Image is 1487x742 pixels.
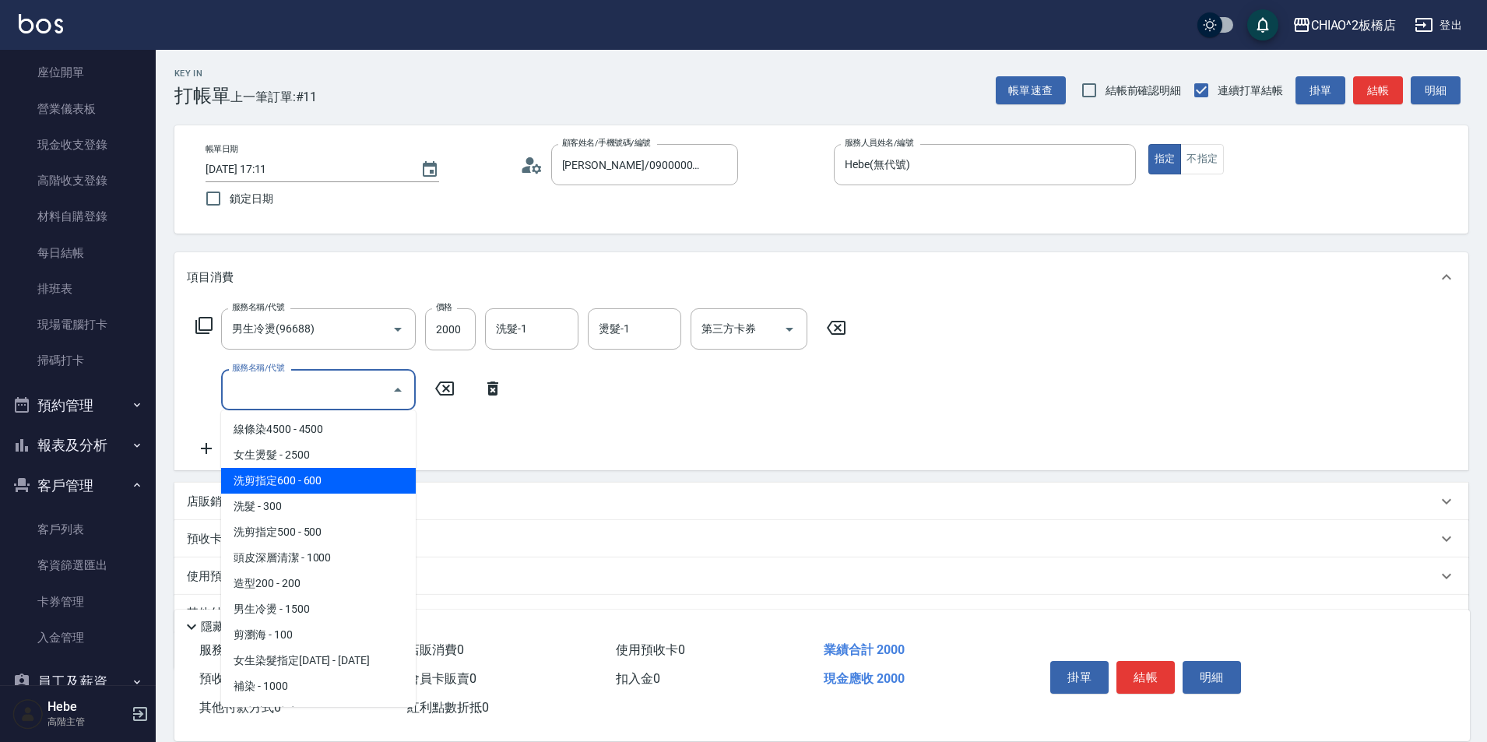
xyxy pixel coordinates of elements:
button: 明細 [1183,661,1241,694]
p: 項目消費 [187,269,234,286]
p: 高階主管 [47,715,127,729]
span: 洗剪指定600 - 600 [221,468,416,494]
span: 頭皮深層清潔 - 1000 [221,545,416,571]
a: 營業儀表板 [6,91,149,127]
button: CHIAO^2板橋店 [1286,9,1403,41]
span: 男生冷燙 - 1500 [221,596,416,622]
a: 高階收支登錄 [6,163,149,199]
span: 扣入金 0 [616,671,660,686]
label: 顧客姓名/手機號碼/編號 [562,137,651,149]
button: 指定 [1148,144,1182,174]
img: Logo [19,14,63,33]
label: 服務人員姓名/編號 [845,137,913,149]
label: 服務名稱/代號 [232,301,284,313]
span: 服務消費 2000 [199,642,277,657]
a: 卡券管理 [6,584,149,620]
span: 現金應收 2000 [824,671,905,686]
div: 店販銷售 [174,483,1468,520]
button: 掛單 [1050,661,1109,694]
a: 客資篩選匯出 [6,547,149,583]
p: 使用預收卡 [187,568,245,585]
div: 預收卡販賣 [174,520,1468,557]
button: Close [385,378,410,403]
span: 線條染4500 - 4500 [221,417,416,442]
h3: 打帳單 [174,85,230,107]
span: 洗剪指定500 - 500 [221,519,416,545]
input: YYYY/MM/DD hh:mm [206,156,405,182]
label: 服務名稱/代號 [232,362,284,374]
p: 預收卡販賣 [187,531,245,547]
button: 員工及薪資 [6,662,149,702]
span: 店販消費 0 [407,642,464,657]
button: 明細 [1411,76,1461,105]
a: 現場電腦打卡 [6,307,149,343]
span: 紅利點數折抵 0 [407,700,489,715]
a: 客戶列表 [6,512,149,547]
a: 座位開單 [6,55,149,90]
a: 排班表 [6,271,149,307]
a: 現金收支登錄 [6,127,149,163]
h5: Hebe [47,699,127,715]
button: Open [777,317,802,342]
span: 剪瀏海 - 100 [221,622,416,648]
button: save [1247,9,1278,40]
button: 帳單速查 [996,76,1066,105]
span: 女生染髮指定[DATE] - [DATE] [221,648,416,673]
a: 入金管理 [6,620,149,656]
span: 洗髮 - 300 [221,494,416,519]
span: 上一筆訂單:#11 [230,87,318,107]
img: Person [12,698,44,730]
span: 男生染髮指定 - 1500 [221,699,416,725]
div: 項目消費 [174,252,1468,302]
span: 結帳前確認明細 [1106,83,1182,99]
button: 客戶管理 [6,466,149,506]
label: 帳單日期 [206,143,238,155]
label: 價格 [436,301,452,313]
button: 預約管理 [6,385,149,426]
span: 業績合計 2000 [824,642,905,657]
p: 店販銷售 [187,494,234,510]
p: 其他付款方式 [187,605,330,622]
span: 使用預收卡 0 [616,642,685,657]
p: 隱藏業績明細 [201,619,271,635]
button: Open [385,317,410,342]
span: 連續打單結帳 [1218,83,1283,99]
button: 掛單 [1295,76,1345,105]
button: 登出 [1408,11,1468,40]
span: 其他付款方式 0 [199,700,281,715]
div: 其他付款方式入金可用餘額: 0 [174,595,1468,632]
button: Choose date, selected date is 2025-09-22 [411,151,448,188]
button: 結帳 [1116,661,1175,694]
span: 女生燙髮 - 2500 [221,442,416,468]
h2: Key In [174,69,230,79]
div: CHIAO^2板橋店 [1311,16,1397,35]
button: 不指定 [1180,144,1224,174]
span: 會員卡販賣 0 [407,671,476,686]
button: 報表及分析 [6,425,149,466]
button: 結帳 [1353,76,1403,105]
a: 掃碼打卡 [6,343,149,378]
span: 補染 - 1000 [221,673,416,699]
a: 材料自購登錄 [6,199,149,234]
div: 使用預收卡 [174,557,1468,595]
span: 鎖定日期 [230,191,273,207]
span: 造型200 - 200 [221,571,416,596]
a: 每日結帳 [6,235,149,271]
span: 預收卡販賣 0 [199,671,269,686]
